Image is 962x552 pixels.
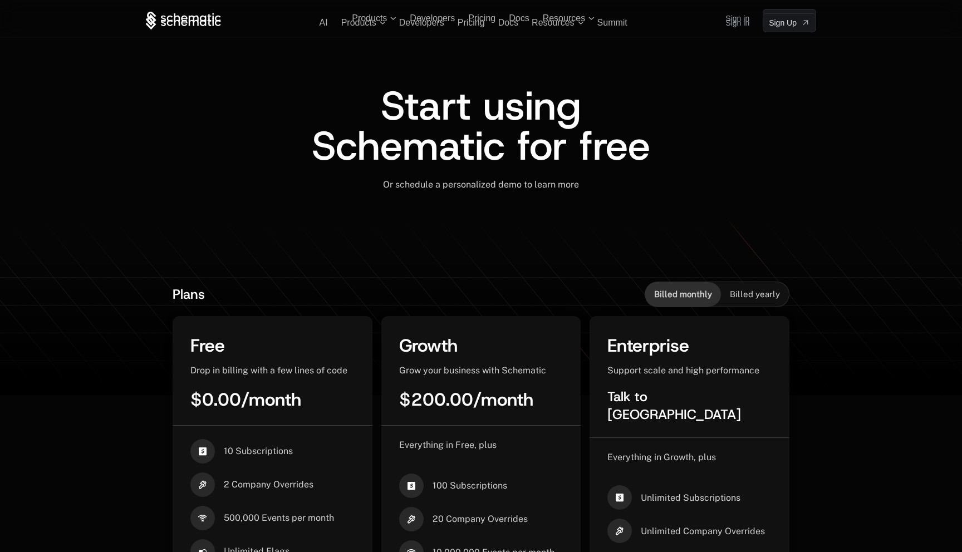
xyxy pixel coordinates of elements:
[399,18,444,27] a: Developers
[224,445,293,457] span: 10 Subscriptions
[399,334,458,357] span: Growth
[241,388,301,411] span: / month
[224,479,313,491] span: 2 Company Overrides
[763,9,816,28] a: [object Object]
[399,388,473,411] span: $200.00
[399,474,424,498] i: cashapp
[190,439,215,464] i: cashapp
[320,18,328,27] a: AI
[399,440,497,450] span: Everything in Free, plus
[725,9,749,27] a: Sign in
[473,388,533,411] span: / month
[597,18,627,27] a: Summit
[399,365,546,376] span: Grow your business with Schematic
[312,79,650,172] span: Start using Schematic for free
[383,179,579,190] span: Or schedule a personalized demo to learn more
[654,289,712,300] span: Billed monthly
[607,334,689,357] span: Enterprise
[173,285,205,303] span: Plans
[641,492,740,504] span: Unlimited Subscriptions
[224,512,334,524] span: 500,000 Events per month
[641,525,765,538] span: Unlimited Company Overrides
[769,13,797,24] span: Sign Up
[399,507,424,531] i: hammer
[607,452,716,462] span: Everything in Growth, plus
[458,18,485,27] a: Pricing
[433,480,507,492] span: 100 Subscriptions
[190,472,215,497] i: hammer
[607,519,632,543] i: hammer
[607,365,759,376] span: Support scale and high performance
[607,388,741,423] span: Talk to [GEOGRAPHIC_DATA]
[532,18,574,28] span: Resources
[190,334,225,357] span: Free
[725,14,749,32] a: Sign in
[190,506,215,530] i: signal
[341,18,376,28] span: Products
[730,289,780,300] span: Billed yearly
[190,388,241,411] span: $0.00
[769,17,797,28] span: Sign Up
[498,18,518,27] a: Docs
[433,513,528,525] span: 20 Company Overrides
[763,13,816,32] a: [object Object]
[607,485,632,510] i: cashapp
[190,365,347,376] span: Drop in billing with a few lines of code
